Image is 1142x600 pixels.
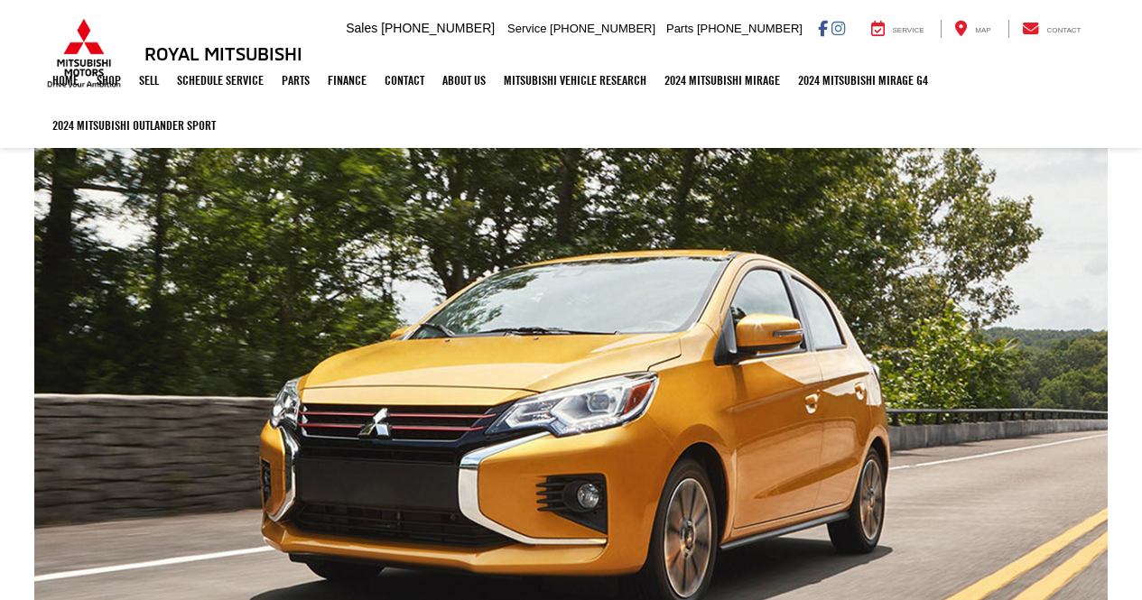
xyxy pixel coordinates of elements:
a: Home [43,58,88,103]
span: [PHONE_NUMBER] [550,22,655,35]
a: Instagram: Click to visit our Instagram page [831,21,845,35]
a: Contact [376,58,433,103]
a: 2024 Mitsubishi Mirage [655,58,789,103]
img: Mitsubishi [43,18,125,88]
span: Contact [1046,26,1081,34]
a: Parts: Opens in a new tab [273,58,319,103]
a: Contact [1008,20,1095,38]
span: Service [893,26,924,34]
span: [PHONE_NUMBER] [381,21,495,35]
span: Sales [346,21,377,35]
h3: Royal Mitsubishi [144,43,302,63]
span: Map [975,26,990,34]
a: Facebook: Click to visit our Facebook page [818,21,828,35]
a: 2024 Mitsubishi Mirage G4 [789,58,937,103]
span: Parts [666,22,693,35]
a: Schedule Service: Opens in a new tab [168,58,273,103]
a: Shop [88,58,130,103]
a: About Us [433,58,495,103]
a: Mitsubishi Vehicle Research [495,58,655,103]
a: Map [941,20,1004,38]
a: Service [858,20,938,38]
a: Sell [130,58,168,103]
a: Finance [319,58,376,103]
span: [PHONE_NUMBER] [697,22,803,35]
a: 2024 Mitsubishi Outlander SPORT [43,103,225,148]
span: Service [507,22,546,35]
